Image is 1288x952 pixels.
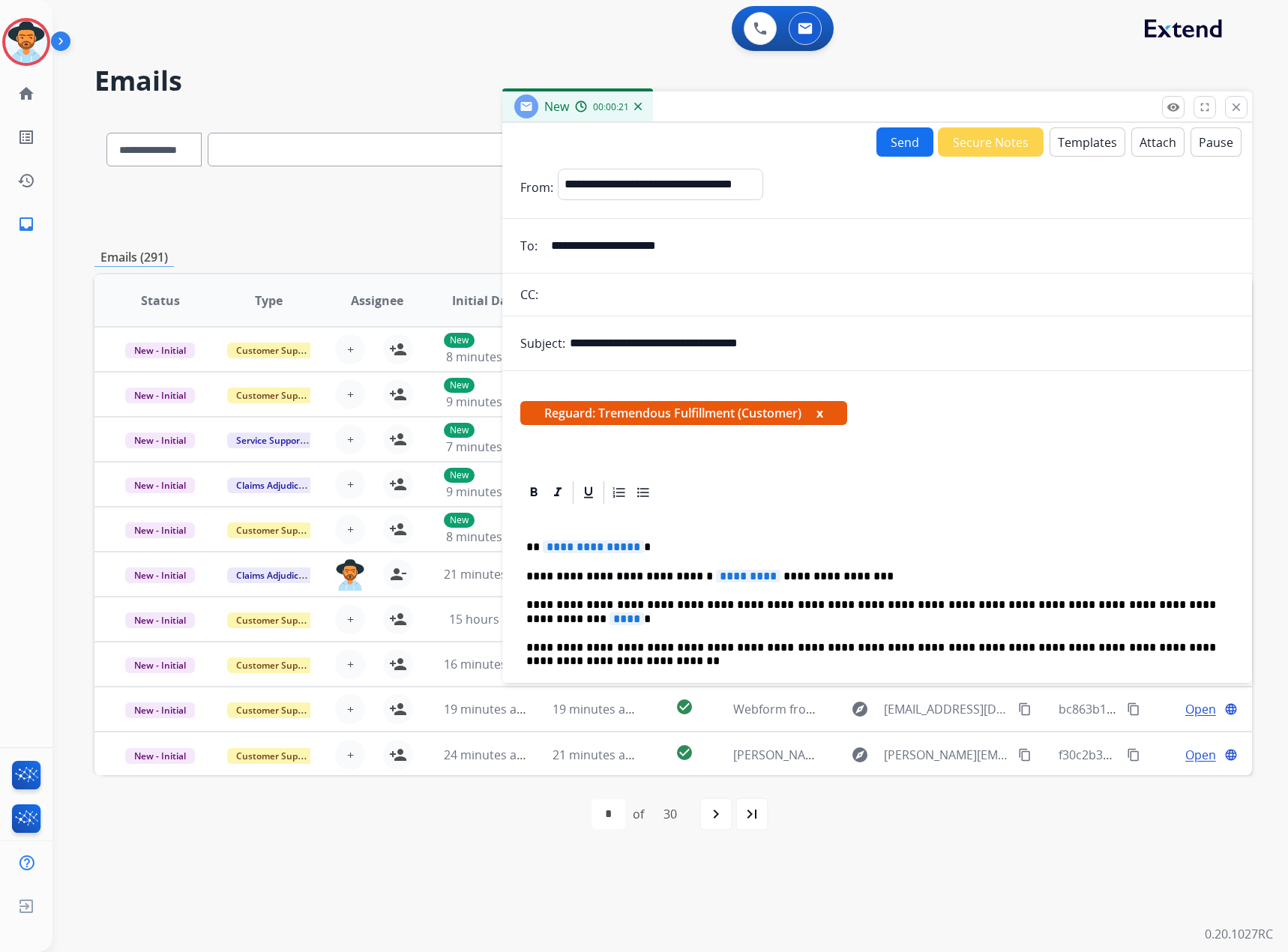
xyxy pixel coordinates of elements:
[125,702,195,718] span: New - Initial
[1185,700,1216,718] span: Open
[1224,702,1238,716] mat-icon: language
[553,747,640,763] span: 21 minutes ago
[1127,702,1140,716] mat-icon: content_copy
[651,799,689,829] div: 30
[444,333,475,348] p: New
[444,701,531,717] span: 19 minutes ago
[335,334,365,364] button: +
[227,657,325,673] span: Customer Support
[125,522,195,538] span: New - Initial
[1167,100,1180,114] mat-icon: remove_red_eye
[851,746,869,764] mat-icon: explore
[389,340,407,358] mat-icon: person_add
[547,481,569,504] div: Italic
[255,292,283,310] span: Type
[1198,100,1212,114] mat-icon: fullscreen
[389,385,407,403] mat-icon: person_add
[816,404,823,422] button: x
[444,566,531,582] span: 21 minutes ago
[1127,748,1140,762] mat-icon: content_copy
[1185,746,1216,764] span: Open
[335,740,365,770] button: +
[523,481,545,504] div: Bold
[347,520,354,538] span: +
[17,85,35,103] mat-icon: home
[335,649,365,679] button: +
[125,657,195,673] span: New - Initial
[351,292,403,310] span: Assignee
[733,747,826,763] span: [PERSON_NAME]
[452,292,520,310] span: Initial Date
[675,698,693,716] mat-icon: check_circle
[347,700,354,718] span: +
[389,475,407,493] mat-icon: person_add
[577,481,600,504] div: Underline
[1018,748,1032,762] mat-icon: content_copy
[1018,702,1032,716] mat-icon: content_copy
[446,528,526,545] span: 8 minutes ago
[347,655,354,673] span: +
[444,468,475,483] p: New
[347,610,354,628] span: +
[520,178,553,196] p: From:
[227,388,325,403] span: Customer Support
[335,559,365,591] img: agent-avatar
[227,343,325,358] span: Customer Support
[227,522,325,538] span: Customer Support
[227,748,325,764] span: Customer Support
[1230,100,1243,114] mat-icon: close
[520,401,847,425] span: Reguard: Tremendous Fulfillment (Customer)
[17,128,35,146] mat-icon: list_alt
[446,349,526,365] span: 8 minutes ago
[227,567,330,583] span: Claims Adjudication
[446,394,526,410] span: 9 minutes ago
[520,237,538,255] p: To:
[444,656,531,672] span: 16 minutes ago
[125,433,195,448] span: New - Initial
[389,430,407,448] mat-icon: person_add
[17,215,35,233] mat-icon: inbox
[553,701,640,717] span: 19 minutes ago
[347,746,354,764] span: +
[1131,127,1185,157] button: Attach
[520,286,538,304] p: CC:
[1224,748,1238,762] mat-icon: language
[347,340,354,358] span: +
[884,746,1011,764] span: [PERSON_NAME][EMAIL_ADDRESS][DOMAIN_NAME]
[444,423,475,438] p: New
[125,748,195,764] span: New - Initial
[389,746,407,764] mat-icon: person_add
[17,172,35,190] mat-icon: history
[227,702,325,718] span: Customer Support
[335,604,365,634] button: +
[141,292,180,310] span: Status
[389,700,407,718] mat-icon: person_add
[389,655,407,673] mat-icon: person_add
[94,66,1252,96] h2: Emails
[125,388,195,403] span: New - Initial
[389,565,407,583] mat-icon: person_remove
[632,481,654,504] div: Bullet List
[335,469,365,499] button: +
[335,694,365,724] button: +
[94,248,174,267] p: Emails (291)
[544,98,569,115] span: New
[449,611,523,627] span: 15 hours ago
[389,610,407,628] mat-icon: person_add
[125,477,195,493] span: New - Initial
[1191,127,1242,157] button: Pause
[851,700,869,718] mat-icon: explore
[1059,747,1287,763] span: f30c2b3c-d929-4166-a1a4-d2389d9a212c
[227,433,313,448] span: Service Support
[444,378,475,393] p: New
[633,805,644,823] div: of
[876,127,933,157] button: Send
[733,701,1073,717] span: Webform from [EMAIL_ADDRESS][DOMAIN_NAME] on [DATE]
[444,513,475,528] p: New
[1205,925,1273,943] p: 0.20.1027RC
[446,483,526,500] span: 9 minutes ago
[938,127,1044,157] button: Secure Notes
[675,744,693,762] mat-icon: check_circle
[446,439,526,455] span: 7 minutes ago
[520,334,565,352] p: Subject:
